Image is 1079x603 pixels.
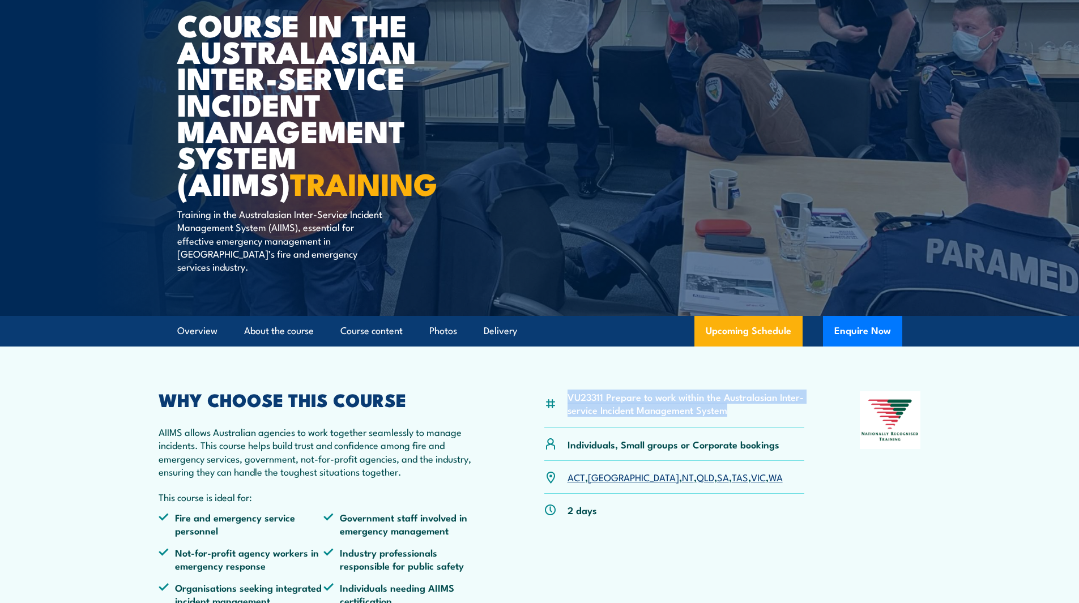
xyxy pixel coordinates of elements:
a: NT [682,470,694,484]
a: Course content [340,316,403,346]
a: SA [717,470,729,484]
p: Individuals, Small groups or Corporate bookings [568,438,779,451]
li: Government staff involved in emergency management [323,511,489,537]
a: Upcoming Schedule [694,316,803,347]
a: About the course [244,316,314,346]
a: VIC [751,470,766,484]
a: [GEOGRAPHIC_DATA] [588,470,679,484]
li: VU23311 Prepare to work within the Australasian Inter-service Incident Management System [568,390,805,417]
li: Not-for-profit agency workers in emergency response [159,546,324,572]
a: ACT [568,470,585,484]
p: 2 days [568,503,597,516]
p: , , , , , , , [568,471,783,484]
p: AIIMS allows Australian agencies to work together seamlessly to manage incidents. This course hel... [159,425,489,478]
button: Enquire Now [823,316,902,347]
p: This course is ideal for: [159,490,489,503]
a: Photos [429,316,457,346]
a: QLD [697,470,714,484]
a: Delivery [484,316,517,346]
strong: TRAINING [290,159,437,206]
h1: Course in the Australasian Inter-service Incident Management System (AIIMS) [177,11,457,196]
p: Training in the Australasian Inter-Service Incident Management System (AIIMS), essential for effe... [177,207,384,273]
a: Overview [177,316,217,346]
h2: WHY CHOOSE THIS COURSE [159,391,489,407]
img: Nationally Recognised Training logo. [860,391,921,449]
li: Industry professionals responsible for public safety [323,546,489,572]
a: WA [769,470,783,484]
li: Fire and emergency service personnel [159,511,324,537]
a: TAS [732,470,748,484]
